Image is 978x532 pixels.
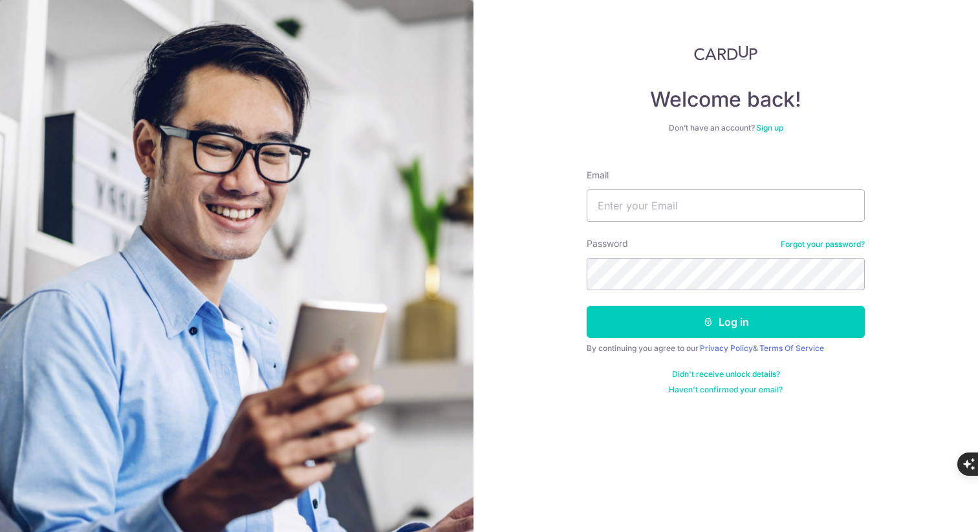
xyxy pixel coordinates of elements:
[587,237,628,250] label: Password
[587,343,865,354] div: By continuing you agree to our &
[700,343,753,353] a: Privacy Policy
[694,45,757,61] img: CardUp Logo
[781,239,865,250] a: Forgot your password?
[669,385,783,395] a: Haven't confirmed your email?
[759,343,824,353] a: Terms Of Service
[672,369,780,379] a: Didn't receive unlock details?
[587,306,865,338] button: Log in
[587,87,865,112] h4: Welcome back!
[587,123,865,133] div: Don’t have an account?
[587,189,865,222] input: Enter your Email
[756,123,783,133] a: Sign up
[587,169,609,182] label: Email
